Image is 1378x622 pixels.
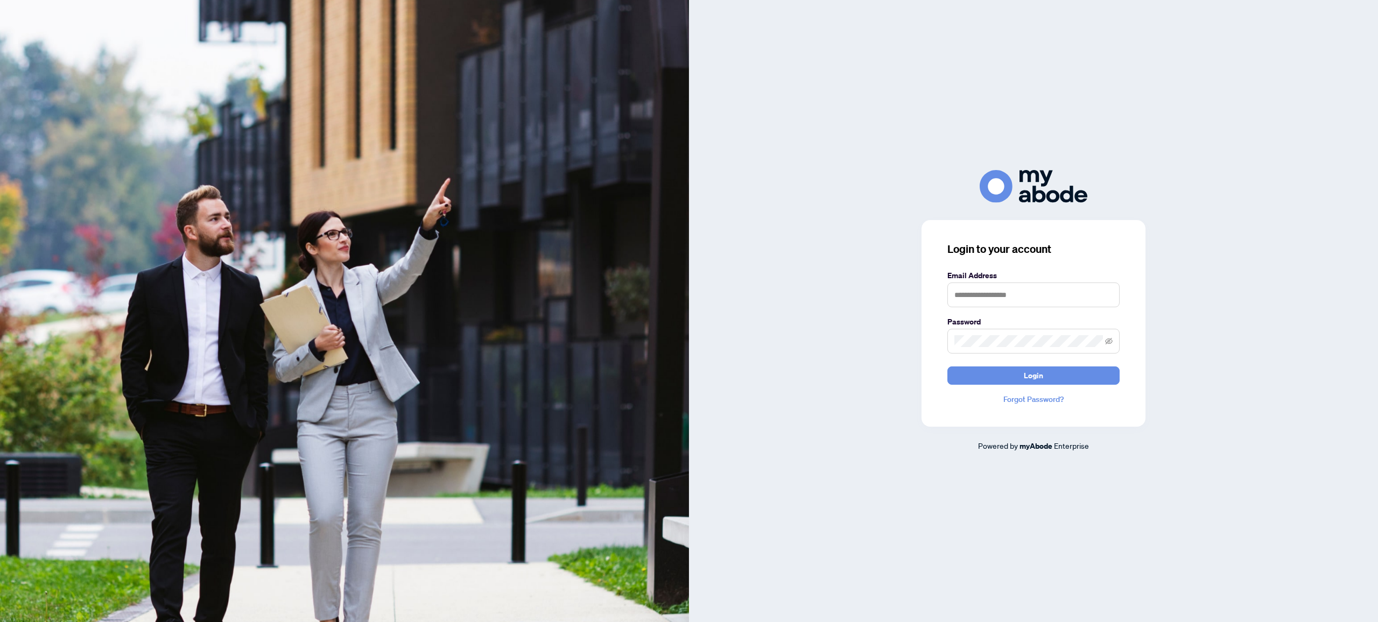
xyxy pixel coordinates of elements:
[978,441,1018,450] span: Powered by
[1024,367,1043,384] span: Login
[1105,337,1113,345] span: eye-invisible
[947,393,1120,405] a: Forgot Password?
[947,270,1120,281] label: Email Address
[980,170,1087,203] img: ma-logo
[947,366,1120,385] button: Login
[947,242,1120,257] h3: Login to your account
[1020,440,1052,452] a: myAbode
[947,316,1120,328] label: Password
[1054,441,1089,450] span: Enterprise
